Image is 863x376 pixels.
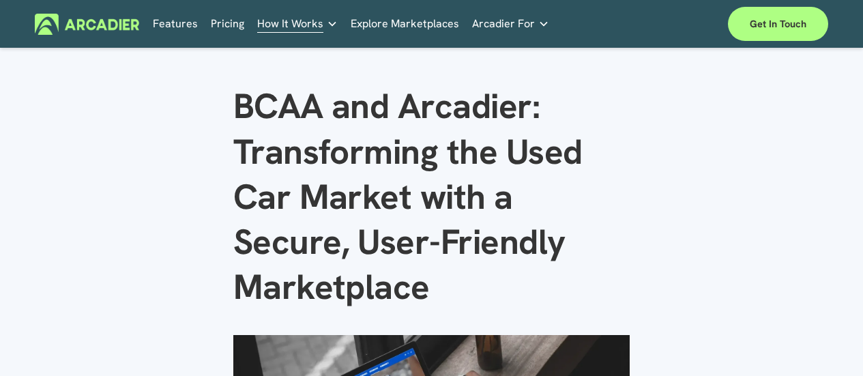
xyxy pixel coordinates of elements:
[257,14,323,33] span: How It Works
[35,14,139,35] img: Arcadier
[472,14,549,35] a: folder dropdown
[153,14,198,35] a: Features
[351,14,459,35] a: Explore Marketplaces
[728,7,828,41] a: Get in touch
[233,83,630,309] h1: BCAA and Arcadier: Transforming the Used Car Market with a Secure, User-Friendly Marketplace
[257,14,338,35] a: folder dropdown
[472,14,535,33] span: Arcadier For
[211,14,244,35] a: Pricing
